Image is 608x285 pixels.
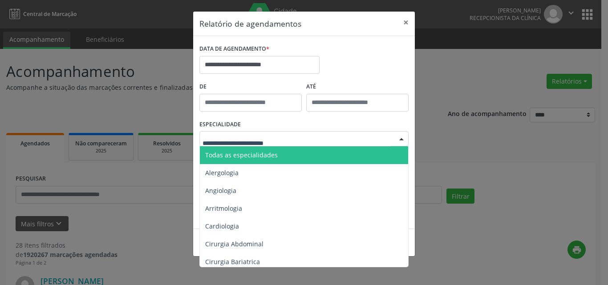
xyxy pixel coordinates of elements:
span: Arritmologia [205,204,242,213]
h5: Relatório de agendamentos [199,18,301,29]
label: DATA DE AGENDAMENTO [199,42,269,56]
label: ESPECIALIDADE [199,118,241,132]
span: Cirurgia Abdominal [205,240,263,248]
button: Close [397,12,415,33]
span: Cardiologia [205,222,239,230]
span: Angiologia [205,186,236,195]
label: ATÉ [306,80,409,94]
span: Cirurgia Bariatrica [205,257,260,266]
span: Alergologia [205,169,239,177]
label: De [199,80,302,94]
span: Todas as especialidades [205,151,278,159]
